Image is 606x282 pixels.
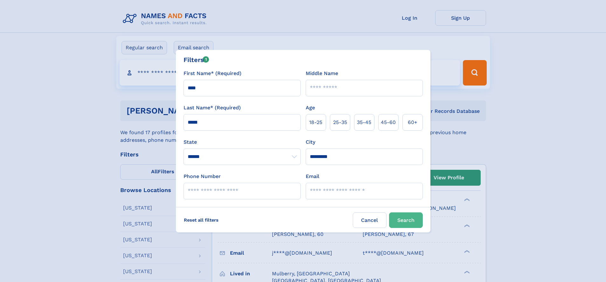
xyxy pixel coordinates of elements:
[184,138,301,146] label: State
[306,173,319,180] label: Email
[180,212,223,228] label: Reset all filters
[306,138,315,146] label: City
[333,119,347,126] span: 25‑35
[306,70,338,77] label: Middle Name
[389,212,423,228] button: Search
[184,173,221,180] label: Phone Number
[353,212,387,228] label: Cancel
[184,70,241,77] label: First Name* (Required)
[309,119,322,126] span: 18‑25
[381,119,396,126] span: 45‑60
[408,119,417,126] span: 60+
[306,104,315,112] label: Age
[184,55,209,65] div: Filters
[184,104,241,112] label: Last Name* (Required)
[357,119,371,126] span: 35‑45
